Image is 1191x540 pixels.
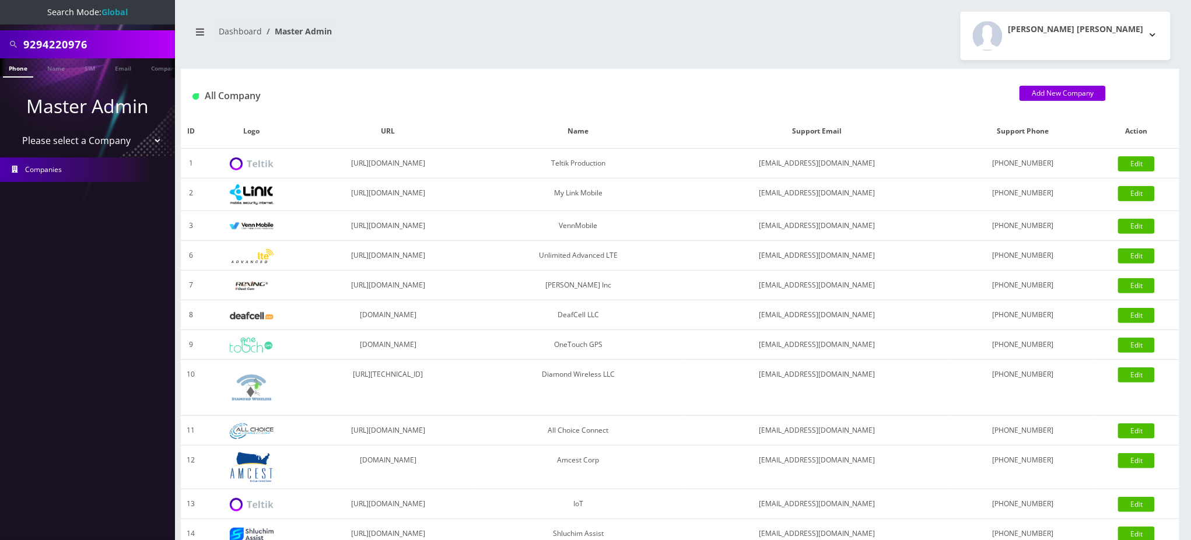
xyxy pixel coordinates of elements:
[109,58,137,76] a: Email
[682,271,952,300] td: [EMAIL_ADDRESS][DOMAIN_NAME]
[682,446,952,489] td: [EMAIL_ADDRESS][DOMAIN_NAME]
[474,114,682,149] th: Name
[1118,453,1155,468] a: Edit
[1020,86,1106,101] a: Add New Company
[474,211,682,241] td: VennMobile
[1118,423,1155,439] a: Edit
[302,149,474,178] td: [URL][DOMAIN_NAME]
[474,489,682,519] td: IoT
[302,271,474,300] td: [URL][DOMAIN_NAME]
[302,446,474,489] td: [DOMAIN_NAME]
[230,249,274,264] img: Unlimited Advanced LTE
[79,58,101,76] a: SIM
[1094,114,1179,149] th: Action
[952,211,1094,241] td: [PHONE_NUMBER]
[302,416,474,446] td: [URL][DOMAIN_NAME]
[1118,219,1155,234] a: Edit
[952,446,1094,489] td: [PHONE_NUMBER]
[181,271,201,300] td: 7
[474,330,682,360] td: OneTouch GPS
[26,164,62,174] span: Companies
[181,446,201,489] td: 12
[23,33,172,55] input: Search All Companies
[302,330,474,360] td: [DOMAIN_NAME]
[192,93,199,100] img: All Company
[952,178,1094,211] td: [PHONE_NUMBER]
[3,58,33,78] a: Phone
[682,211,952,241] td: [EMAIL_ADDRESS][DOMAIN_NAME]
[682,241,952,271] td: [EMAIL_ADDRESS][DOMAIN_NAME]
[682,330,952,360] td: [EMAIL_ADDRESS][DOMAIN_NAME]
[302,178,474,211] td: [URL][DOMAIN_NAME]
[952,360,1094,416] td: [PHONE_NUMBER]
[1118,278,1155,293] a: Edit
[181,489,201,519] td: 13
[474,271,682,300] td: [PERSON_NAME] Inc
[1118,156,1155,171] a: Edit
[961,12,1171,60] button: [PERSON_NAME] [PERSON_NAME]
[47,6,128,17] span: Search Mode:
[474,300,682,330] td: DeafCell LLC
[302,114,474,149] th: URL
[474,241,682,271] td: Unlimited Advanced LTE
[1008,24,1144,34] h2: [PERSON_NAME] [PERSON_NAME]
[474,178,682,211] td: My Link Mobile
[1118,338,1155,353] a: Edit
[682,360,952,416] td: [EMAIL_ADDRESS][DOMAIN_NAME]
[1118,186,1155,201] a: Edit
[302,489,474,519] td: [URL][DOMAIN_NAME]
[302,300,474,330] td: [DOMAIN_NAME]
[952,300,1094,330] td: [PHONE_NUMBER]
[230,366,274,409] img: Diamond Wireless LLC
[230,312,274,320] img: DeafCell LLC
[474,149,682,178] td: Teltik Production
[302,241,474,271] td: [URL][DOMAIN_NAME]
[952,330,1094,360] td: [PHONE_NUMBER]
[145,58,184,76] a: Company
[302,211,474,241] td: [URL][DOMAIN_NAME]
[181,360,201,416] td: 10
[230,157,274,171] img: Teltik Production
[1118,308,1155,323] a: Edit
[230,451,274,483] img: Amcest Corp
[952,416,1094,446] td: [PHONE_NUMBER]
[682,416,952,446] td: [EMAIL_ADDRESS][DOMAIN_NAME]
[682,114,952,149] th: Support Email
[952,489,1094,519] td: [PHONE_NUMBER]
[101,6,128,17] strong: Global
[474,416,682,446] td: All Choice Connect
[1118,367,1155,383] a: Edit
[1118,248,1155,264] a: Edit
[474,446,682,489] td: Amcest Corp
[302,360,474,416] td: [URL][TECHNICAL_ID]
[181,114,201,149] th: ID
[682,149,952,178] td: [EMAIL_ADDRESS][DOMAIN_NAME]
[1118,497,1155,512] a: Edit
[201,114,302,149] th: Logo
[181,178,201,211] td: 2
[230,184,274,205] img: My Link Mobile
[230,280,274,292] img: Rexing Inc
[952,241,1094,271] td: [PHONE_NUMBER]
[230,338,274,353] img: OneTouch GPS
[190,19,671,52] nav: breadcrumb
[181,416,201,446] td: 11
[181,241,201,271] td: 6
[181,149,201,178] td: 1
[474,360,682,416] td: Diamond Wireless LLC
[682,178,952,211] td: [EMAIL_ADDRESS][DOMAIN_NAME]
[262,25,332,37] li: Master Admin
[230,498,274,511] img: IoT
[230,222,274,230] img: VennMobile
[192,90,1002,101] h1: All Company
[181,300,201,330] td: 8
[952,114,1094,149] th: Support Phone
[230,423,274,439] img: All Choice Connect
[952,149,1094,178] td: [PHONE_NUMBER]
[219,26,262,37] a: Dashboard
[181,330,201,360] td: 9
[41,58,71,76] a: Name
[682,300,952,330] td: [EMAIL_ADDRESS][DOMAIN_NAME]
[952,271,1094,300] td: [PHONE_NUMBER]
[181,211,201,241] td: 3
